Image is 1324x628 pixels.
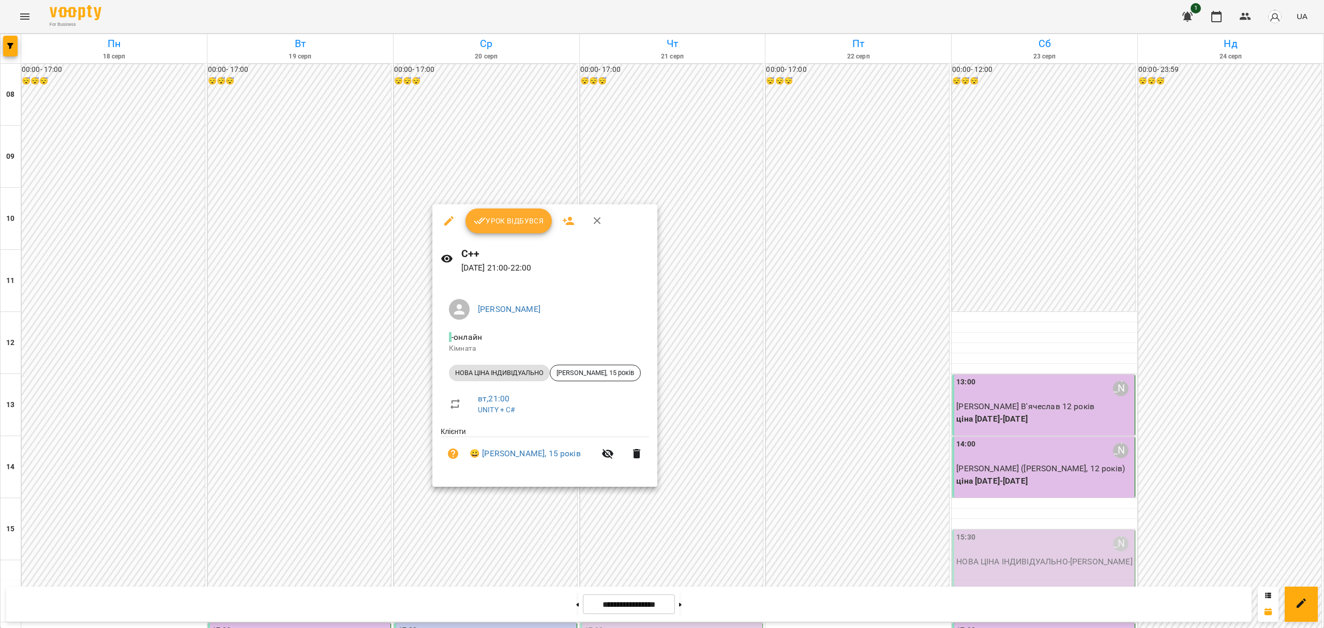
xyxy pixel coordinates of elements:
a: 😀 [PERSON_NAME], 15 років [470,447,581,460]
div: [PERSON_NAME], 15 років [550,365,641,381]
h6: С++ [461,246,649,262]
span: Урок відбувся [474,215,544,227]
button: Візит ще не сплачено. Додати оплату? [441,441,465,466]
p: Кімната [449,343,641,354]
span: [PERSON_NAME], 15 років [550,368,640,378]
a: вт , 21:00 [478,394,509,403]
a: [PERSON_NAME] [478,304,540,314]
ul: Клієнти [441,426,649,474]
span: - онлайн [449,332,484,342]
a: UNITY + C# [478,406,515,414]
button: Урок відбувся [465,208,552,233]
p: [DATE] 21:00 - 22:00 [461,262,649,274]
span: НОВА ЦІНА ІНДИВІДУАЛЬНО [449,368,550,378]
